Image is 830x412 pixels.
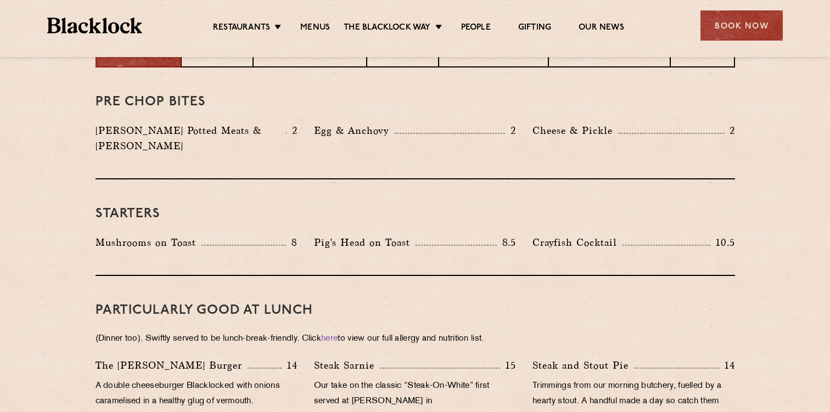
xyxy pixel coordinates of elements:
p: Egg & Anchovy [314,123,394,138]
p: Crayfish Cocktail [532,235,622,250]
p: 2 [287,123,298,138]
p: 10.5 [710,235,734,250]
p: 15 [500,358,516,373]
p: Steak and Stout Pie [532,358,634,373]
p: 14 [282,358,298,373]
a: Menus [300,22,330,35]
a: The Blacklock Way [344,22,430,35]
p: Pig's Head on Toast [314,235,416,250]
img: BL_Textured_Logo-footer-cropped.svg [47,18,142,33]
a: here [321,335,338,343]
h3: PARTICULARLY GOOD AT LUNCH [96,303,735,318]
p: The [PERSON_NAME] Burger [96,358,248,373]
p: A double cheeseburger Blacklocked with onions caramelised in a healthy glug of vermouth. [96,379,298,409]
p: 8 [286,235,298,250]
a: People [461,22,491,35]
a: Gifting [518,22,551,35]
div: Book Now [700,10,783,41]
p: Mushrooms on Toast [96,235,201,250]
p: 2 [505,123,516,138]
p: Cheese & Pickle [532,123,618,138]
p: 8.5 [497,235,517,250]
h3: Pre Chop Bites [96,95,735,109]
p: [PERSON_NAME] Potted Meats & [PERSON_NAME] [96,123,285,154]
a: Our News [579,22,624,35]
p: 2 [724,123,735,138]
p: (Dinner too). Swiftly served to be lunch-break-friendly. Click to view our full allergy and nutri... [96,331,735,347]
a: Restaurants [213,22,270,35]
p: Steak Sarnie [314,358,380,373]
p: 14 [719,358,735,373]
h3: Starters [96,207,735,221]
